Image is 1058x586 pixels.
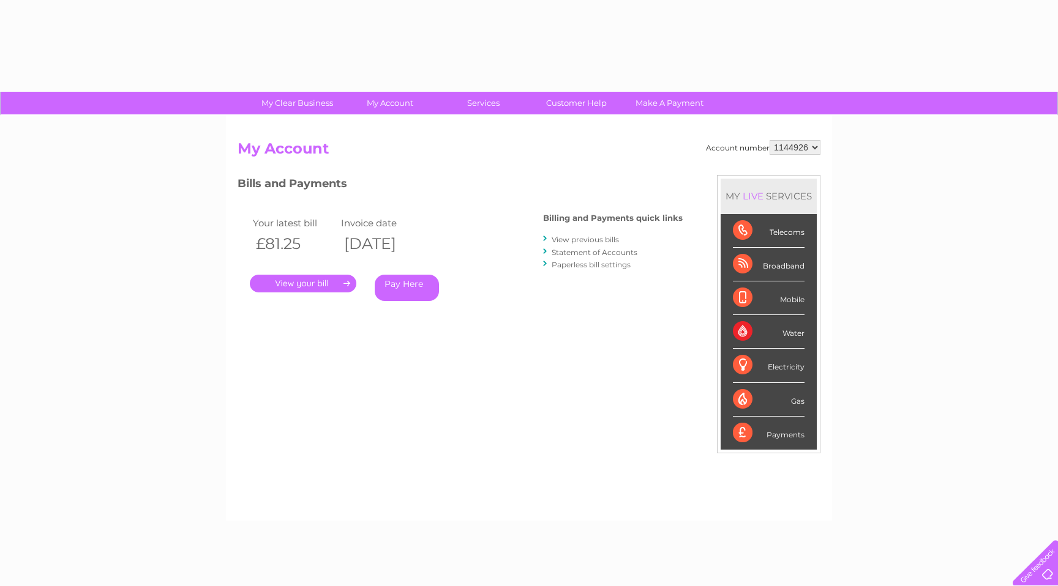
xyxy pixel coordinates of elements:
[338,231,426,256] th: [DATE]
[619,92,720,114] a: Make A Payment
[552,260,631,269] a: Paperless bill settings
[721,179,817,213] div: MY SERVICES
[338,215,426,231] td: Invoice date
[238,175,683,196] h3: Bills and Payments
[552,248,637,257] a: Statement of Accounts
[733,214,805,248] div: Telecoms
[238,140,820,163] h2: My Account
[733,281,805,315] div: Mobile
[250,215,338,231] td: Your latest bill
[375,275,439,301] a: Pay Here
[433,92,534,114] a: Services
[250,231,338,256] th: £81.25
[733,248,805,281] div: Broadband
[733,349,805,382] div: Electricity
[552,235,619,244] a: View previous bills
[340,92,441,114] a: My Account
[250,275,356,292] a: .
[247,92,348,114] a: My Clear Business
[526,92,627,114] a: Customer Help
[706,140,820,155] div: Account number
[740,190,766,202] div: LIVE
[543,213,683,223] h4: Billing and Payments quick links
[733,383,805,417] div: Gas
[733,417,805,450] div: Payments
[733,315,805,349] div: Water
